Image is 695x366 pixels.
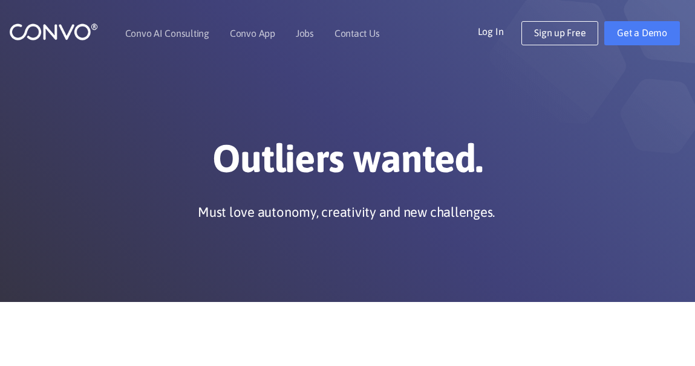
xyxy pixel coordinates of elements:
[198,203,495,221] p: Must love autonomy, creativity and new challenges.
[478,21,522,40] a: Log In
[9,22,98,41] img: logo_1.png
[521,21,598,45] a: Sign up Free
[604,21,680,45] a: Get a Demo
[125,28,209,38] a: Convo AI Consulting
[334,28,380,38] a: Contact Us
[296,28,314,38] a: Jobs
[230,28,275,38] a: Convo App
[27,135,668,191] h1: Outliers wanted.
